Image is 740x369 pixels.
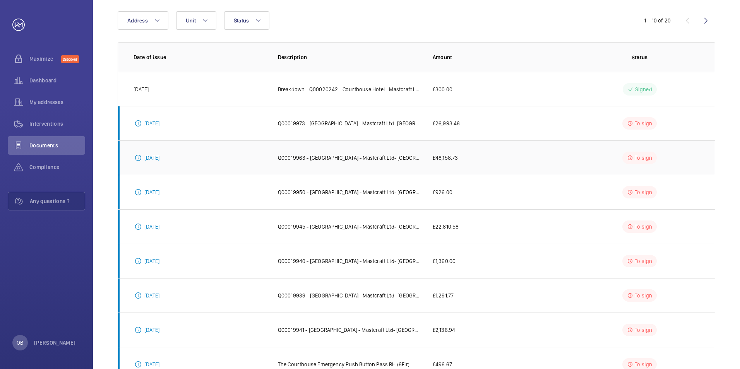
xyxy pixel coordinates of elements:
[278,223,420,231] p: Q00019945 - [GEOGRAPHIC_DATA] - Mastcraft Ltd- [GEOGRAPHIC_DATA] Soho VIP Lift
[278,53,420,61] p: Description
[635,326,652,334] p: To sign
[635,85,652,93] p: Signed
[433,188,452,196] p: £926.00
[278,154,420,162] p: Q00019963 - [GEOGRAPHIC_DATA] - Mastcraft Ltd- [GEOGRAPHIC_DATA]
[29,98,85,106] span: My addresses
[635,292,652,299] p: To sign
[278,360,409,368] p: The Courthouse Emergency Push Button Pass RH (6Flr)
[29,163,85,171] span: Compliance
[61,55,79,63] span: Discover
[580,53,699,61] p: Status
[433,85,452,93] p: £300.00
[127,17,148,24] span: Address
[234,17,249,24] span: Status
[278,120,420,127] p: Q00019973 - [GEOGRAPHIC_DATA] - Mastcraft Ltd- [GEOGRAPHIC_DATA]
[144,257,159,265] p: [DATE]
[278,85,420,93] p: Breakdown - Q00020242 - Courthouse Hotel - Mastcraft Ltd- [GEOGRAPHIC_DATA] - RH Lift [DATE]
[144,188,159,196] p: [DATE]
[144,326,159,334] p: [DATE]
[278,188,420,196] p: Q00019950 - [GEOGRAPHIC_DATA] - Mastcraft Ltd- [GEOGRAPHIC_DATA] Lift 3
[34,339,76,347] p: [PERSON_NAME]
[144,292,159,299] p: [DATE]
[433,360,452,368] p: £496.67
[644,17,671,24] div: 1 – 10 of 20
[118,11,168,30] button: Address
[17,339,23,347] p: OB
[433,257,456,265] p: £1,360.00
[30,197,85,205] span: Any questions ?
[635,360,652,368] p: To sign
[134,85,149,93] p: [DATE]
[29,77,85,84] span: Dashboard
[635,223,652,231] p: To sign
[635,257,652,265] p: To sign
[278,257,420,265] p: Q00019940 - [GEOGRAPHIC_DATA] - Mastcraft Ltd- [GEOGRAPHIC_DATA] Lift 2
[144,223,159,231] p: [DATE]
[144,154,159,162] p: [DATE]
[433,223,459,231] p: £22,810.58
[144,120,159,127] p: [DATE]
[433,326,456,334] p: £2,136.94
[635,188,652,196] p: To sign
[278,292,420,299] p: Q00019939 - [GEOGRAPHIC_DATA] - Mastcraft Ltd- [GEOGRAPHIC_DATA]
[635,154,652,162] p: To sign
[134,53,266,61] p: Date of issue
[29,120,85,128] span: Interventions
[433,154,458,162] p: £48,158.73
[433,292,454,299] p: £1,291.77
[433,120,460,127] p: £26,993.46
[635,120,652,127] p: To sign
[144,360,159,368] p: [DATE]
[176,11,216,30] button: Unit
[224,11,270,30] button: Status
[186,17,196,24] span: Unit
[278,326,420,334] p: Q00019941 - [GEOGRAPHIC_DATA] - Mastcraft Ltd- [GEOGRAPHIC_DATA] Lift 4
[433,53,568,61] p: Amount
[29,142,85,149] span: Documents
[29,55,61,63] span: Maximize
